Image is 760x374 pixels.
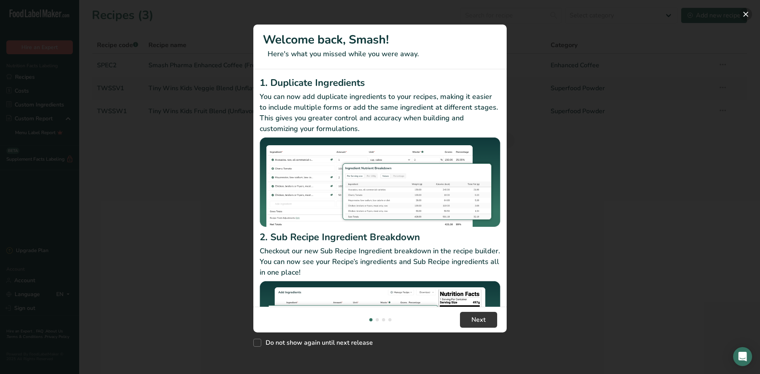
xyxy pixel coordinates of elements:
[733,347,752,366] div: Open Intercom Messenger
[260,246,500,278] p: Checkout our new Sub Recipe Ingredient breakdown in the recipe builder. You can now see your Reci...
[260,76,500,90] h2: 1. Duplicate Ingredients
[260,137,500,227] img: Duplicate Ingredients
[471,315,486,325] span: Next
[260,230,500,244] h2: 2. Sub Recipe Ingredient Breakdown
[263,31,497,49] h1: Welcome back, Smash!
[261,339,373,347] span: Do not show again until next release
[263,49,497,59] p: Here's what you missed while you were away.
[260,91,500,134] p: You can now add duplicate ingredients to your recipes, making it easier to include multiple forms...
[460,312,497,328] button: Next
[260,281,500,371] img: Sub Recipe Ingredient Breakdown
